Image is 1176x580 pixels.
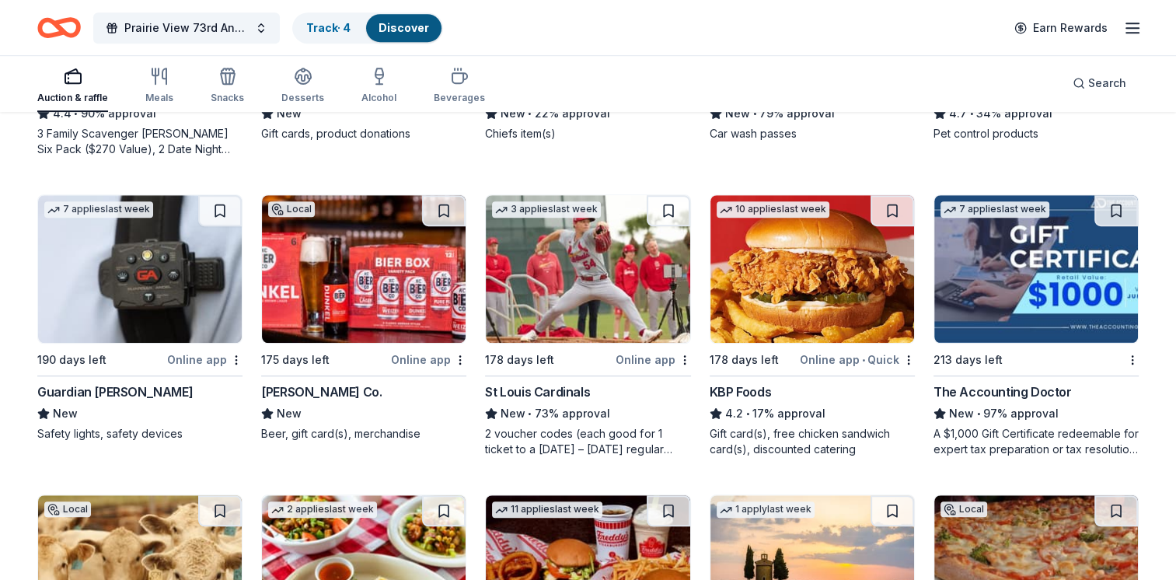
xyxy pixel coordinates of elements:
div: 7 applies last week [44,201,153,218]
div: 213 days left [933,351,1003,369]
div: 190 days left [37,351,106,369]
div: Desserts [281,92,324,104]
button: Track· 4Discover [292,12,443,44]
div: Local [940,501,987,517]
div: Online app [391,350,466,369]
div: 2 applies last week [268,501,377,518]
span: New [277,404,302,423]
span: 4.2 [725,404,743,423]
span: 4.7 [949,104,967,123]
div: 3 applies last week [492,201,601,218]
span: Prairie View 73rd Anniversary Gala and Live Auction [124,19,249,37]
a: Discover [379,21,429,34]
img: Image for Guardian Angel Device [38,195,242,343]
span: • [969,107,973,120]
div: Beverages [434,92,485,104]
div: 3 Family Scavenger [PERSON_NAME] Six Pack ($270 Value), 2 Date Night Scavenger [PERSON_NAME] Two ... [37,126,243,157]
div: Pet control products [933,126,1139,142]
div: Guardian [PERSON_NAME] [37,383,193,401]
span: • [976,407,980,420]
div: St Louis Cardinals [485,383,590,401]
span: • [745,407,749,420]
img: Image for The Accounting Doctor [934,195,1138,343]
div: 22% approval [485,104,690,123]
span: New [501,404,525,423]
div: 73% approval [485,404,690,423]
a: Image for KC Bier Co.Local175 days leftOnline app[PERSON_NAME] Co.NewBeer, gift card(s), merchandise [261,194,466,442]
div: Car wash passes [710,126,915,142]
button: Meals [145,61,173,112]
div: Local [44,501,91,517]
a: Image for St Louis Cardinals3 applieslast week178 days leftOnline appSt Louis CardinalsNew•73% ap... [485,194,690,457]
img: Image for KC Bier Co. [262,195,466,343]
a: Track· 4 [306,21,351,34]
div: Meals [145,92,173,104]
span: Search [1088,74,1126,93]
div: 79% approval [710,104,915,123]
div: 175 days left [261,351,330,369]
div: Safety lights, safety devices [37,426,243,442]
span: • [74,107,78,120]
div: Online app [616,350,691,369]
div: [PERSON_NAME] Co. [261,383,382,401]
button: Auction & raffle [37,61,108,112]
div: A $1,000 Gift Certificate redeemable for expert tax preparation or tax resolution services—recipi... [933,426,1139,457]
button: Desserts [281,61,324,112]
span: New [53,404,78,423]
a: Home [37,9,81,46]
button: Prairie View 73rd Anniversary Gala and Live Auction [93,12,280,44]
a: Earn Rewards [1005,14,1117,42]
div: Gift cards, product donations [261,126,466,142]
div: Online app [167,350,243,369]
img: Image for St Louis Cardinals [486,195,689,343]
div: 178 days left [485,351,554,369]
span: 4.4 [53,104,72,123]
span: New [501,104,525,123]
div: 10 applies last week [717,201,829,218]
div: 11 applies last week [492,501,602,518]
div: 97% approval [933,404,1139,423]
button: Alcohol [361,61,396,112]
div: 7 applies last week [940,201,1049,218]
div: Auction & raffle [37,92,108,104]
span: • [529,407,532,420]
div: Gift card(s), free chicken sandwich card(s), discounted catering [710,426,915,457]
span: New [277,104,302,123]
div: 1 apply last week [717,501,815,518]
div: 34% approval [933,104,1139,123]
button: Snacks [211,61,244,112]
a: Image for The Accounting Doctor7 applieslast week213 days leftThe Accounting DoctorNew•97% approv... [933,194,1139,457]
div: The Accounting Doctor [933,383,1072,401]
span: New [725,104,750,123]
div: Snacks [211,92,244,104]
div: 17% approval [710,404,915,423]
span: • [529,107,532,120]
button: Beverages [434,61,485,112]
span: New [949,404,974,423]
div: 2 voucher codes (each good for 1 ticket to a [DATE] – [DATE] regular season Cardinals game) [485,426,690,457]
div: Local [268,201,315,217]
span: • [752,107,756,120]
img: Image for KBP Foods [710,195,914,343]
div: Beer, gift card(s), merchandise [261,426,466,442]
span: • [862,354,865,366]
div: Chiefs item(s) [485,126,690,142]
div: Online app Quick [800,350,915,369]
div: Alcohol [361,92,396,104]
div: 90% approval [37,104,243,123]
div: KBP Foods [710,383,771,401]
button: Search [1060,68,1139,99]
a: Image for KBP Foods10 applieslast week178 days leftOnline app•QuickKBP Foods4.2•17% approvalGift ... [710,194,915,457]
a: Image for Guardian Angel Device7 applieslast week190 days leftOnline appGuardian [PERSON_NAME]New... [37,194,243,442]
div: 178 days left [710,351,779,369]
